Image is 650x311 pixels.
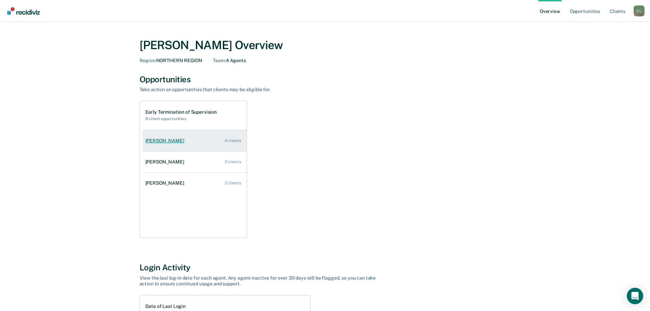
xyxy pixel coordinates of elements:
button: Profile dropdown button [634,5,645,16]
div: 2 clients [225,181,241,185]
div: Opportunities [140,74,511,84]
h2: 8 client opportunities [145,116,217,121]
div: Login Activity [140,263,511,272]
img: Recidiviz [7,7,40,15]
div: Open Intercom Messenger [627,288,643,304]
div: View the last log-in date for each agent. Any agent inactive for over 30 days will be flagged, so... [140,275,378,287]
div: 4 clients [225,138,241,143]
span: Team : [213,58,226,63]
a: [PERSON_NAME] 2 clients [143,152,247,172]
div: 4 Agents [213,58,246,63]
div: [PERSON_NAME] Overview [140,38,511,52]
div: NORTHERN REGION [140,58,202,63]
span: Region : [140,58,156,63]
h1: Date of Last Login [145,303,186,309]
a: [PERSON_NAME] 4 clients [143,131,247,151]
div: 2 clients [225,159,241,164]
div: Take action on opportunities that clients may be eligible for. [140,87,378,93]
div: C L [634,5,645,16]
div: [PERSON_NAME] [145,180,187,186]
h1: Early Termination of Supervision [145,109,217,115]
div: [PERSON_NAME] [145,138,187,144]
div: [PERSON_NAME] [145,159,187,165]
a: [PERSON_NAME] 2 clients [143,173,247,193]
